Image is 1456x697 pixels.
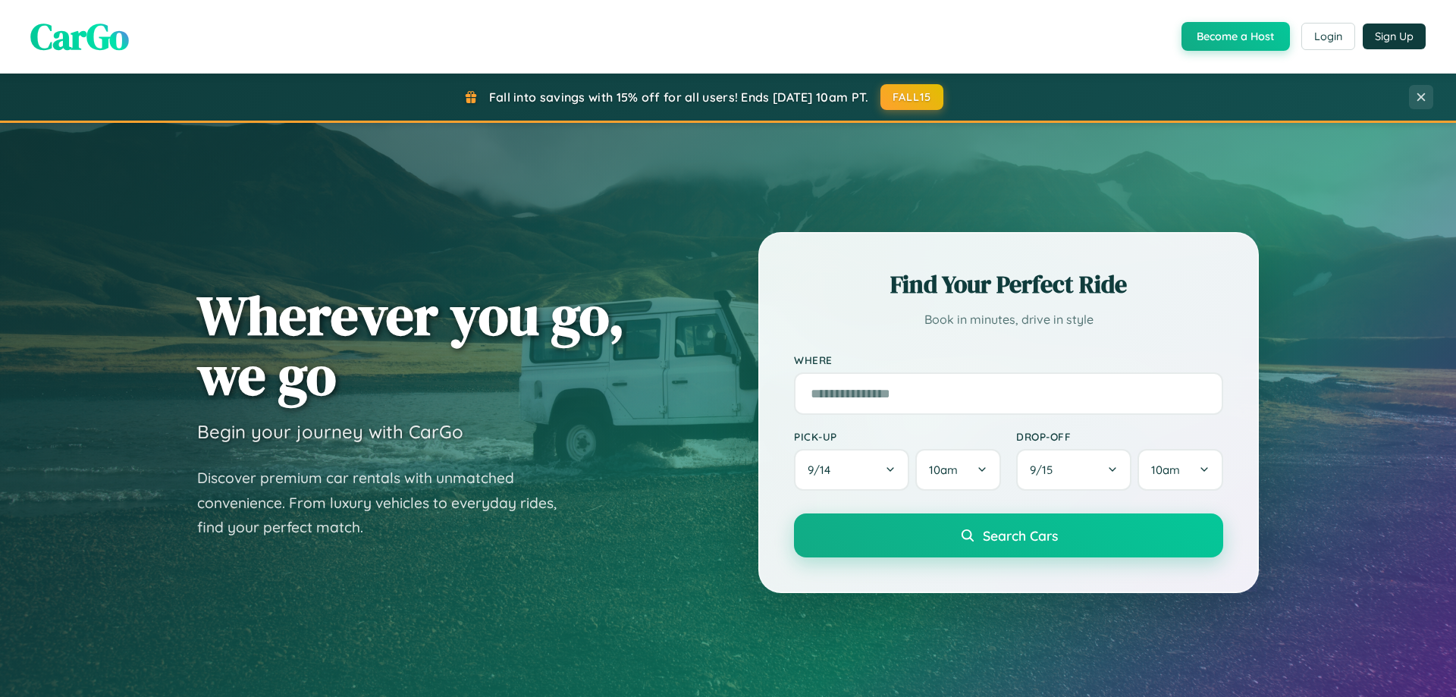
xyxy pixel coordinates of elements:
[197,466,576,540] p: Discover premium car rentals with unmatched convenience. From luxury vehicles to everyday rides, ...
[794,309,1223,331] p: Book in minutes, drive in style
[983,527,1058,544] span: Search Cars
[1301,23,1355,50] button: Login
[1030,463,1060,477] span: 9 / 15
[1363,24,1426,49] button: Sign Up
[1181,22,1290,51] button: Become a Host
[197,420,463,443] h3: Begin your journey with CarGo
[794,513,1223,557] button: Search Cars
[794,268,1223,301] h2: Find Your Perfect Ride
[1151,463,1180,477] span: 10am
[808,463,838,477] span: 9 / 14
[1137,449,1223,491] button: 10am
[929,463,958,477] span: 10am
[197,285,625,405] h1: Wherever you go, we go
[489,89,869,105] span: Fall into savings with 15% off for all users! Ends [DATE] 10am PT.
[1016,449,1131,491] button: 9/15
[794,430,1001,443] label: Pick-up
[915,449,1001,491] button: 10am
[880,84,944,110] button: FALL15
[30,11,129,61] span: CarGo
[794,353,1223,366] label: Where
[1016,430,1223,443] label: Drop-off
[794,449,909,491] button: 9/14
